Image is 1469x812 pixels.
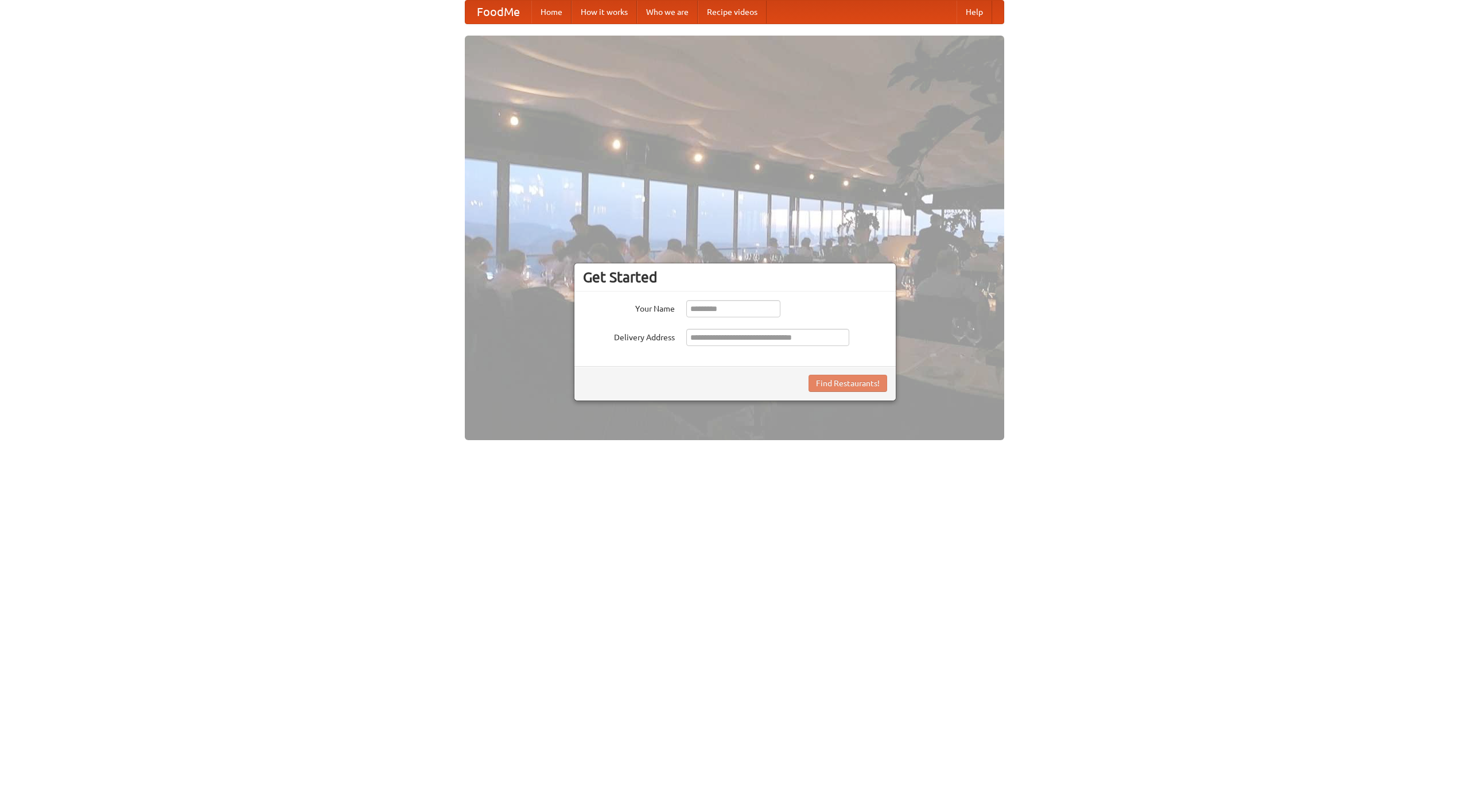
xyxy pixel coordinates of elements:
h3: Get Started [583,269,887,286]
button: Find Restaurants! [809,375,887,392]
a: Help [957,1,992,24]
a: Who we are [637,1,698,24]
label: Your Name [583,300,675,314]
a: How it works [572,1,637,24]
a: FoodMe [465,1,531,24]
label: Delivery Address [583,329,675,343]
a: Home [531,1,572,24]
a: Recipe videos [698,1,767,24]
